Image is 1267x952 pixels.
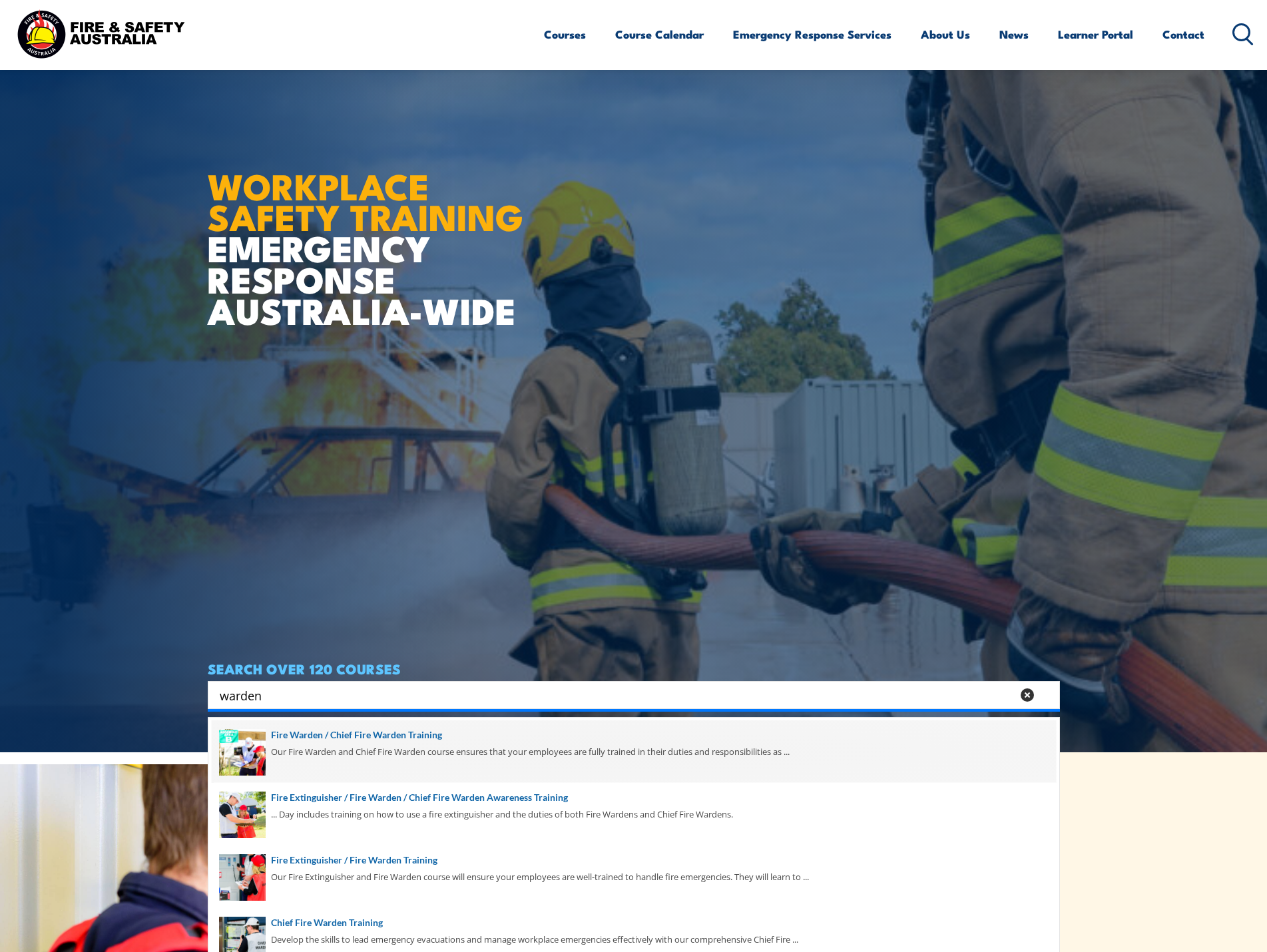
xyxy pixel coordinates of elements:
[999,17,1029,52] a: News
[219,915,1049,930] a: Chief Fire Warden Training
[544,17,586,52] a: Courses
[1162,17,1204,52] a: Contact
[733,17,891,52] a: Emergency Response Services
[219,728,1049,742] a: Fire Warden / Chief Fire Warden Training
[208,157,523,244] strong: WORKPLACE SAFETY TRAINING
[208,136,533,326] h1: EMERGENCY RESPONSE AUSTRALIA-WIDE
[615,17,704,52] a: Course Calendar
[219,853,1049,867] a: Fire Extinguisher / Fire Warden Training
[1037,686,1055,704] button: Search magnifier button
[222,686,1015,704] form: Search form
[208,661,1060,676] h4: SEARCH OVER 120 COURSES
[219,790,1049,805] a: Fire Extinguisher / Fire Warden / Chief Fire Warden Awareness Training
[921,17,970,52] a: About Us
[220,685,1012,705] input: Search input
[1058,17,1133,52] a: Learner Portal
